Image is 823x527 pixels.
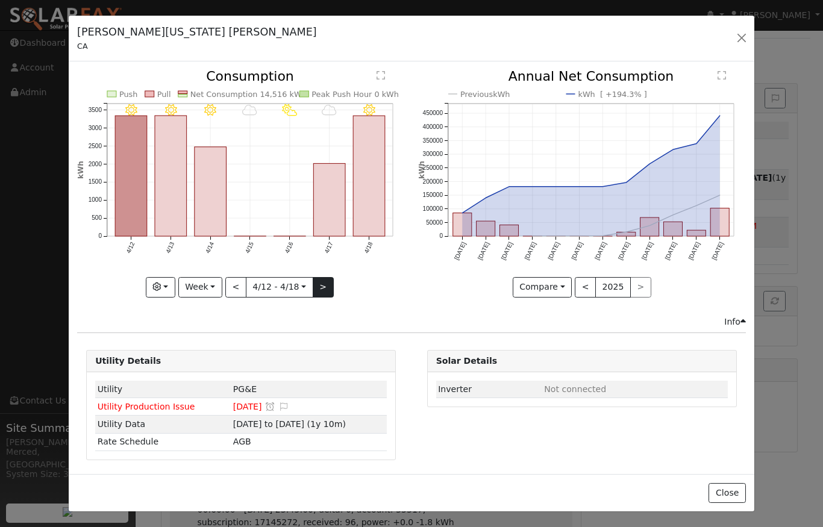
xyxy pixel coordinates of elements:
text: Peak Push Hour 0 kWh [312,90,399,99]
span: CA [77,42,88,51]
span: ID: 17145272, authorized: 08/06/25 [233,384,257,394]
text: Annual Net Consumption [508,69,674,84]
button: Week [178,277,222,298]
rect: onclick="" [499,225,518,237]
circle: onclick="" [624,181,628,186]
td: Rate Schedule [95,433,231,451]
text: 300000 [422,151,443,158]
circle: onclick="" [694,142,699,146]
text: [DATE] [640,241,654,261]
text: 4/12 [125,241,136,255]
text: [DATE] [523,241,537,261]
rect: onclick="" [314,164,346,237]
rect: onclick="" [155,116,187,236]
circle: onclick="" [671,148,675,152]
rect: onclick="" [640,218,659,237]
rect: onclick="" [687,231,706,237]
text: Net Consumption 14,516 kWh [190,90,307,99]
text: [DATE] [593,241,607,261]
td: Utility Data [95,416,231,433]
text: 250000 [422,164,443,171]
text:  [377,70,385,80]
td: Inverter [436,381,542,398]
strong: Utility Details [95,356,161,366]
button: < [575,277,596,298]
span: [DATE] [233,402,262,411]
td: Utility [95,381,231,398]
text: 200000 [422,178,443,185]
circle: onclick="" [694,204,699,208]
text: 50000 [426,219,443,226]
rect: onclick="" [710,208,729,236]
a: Snooze this issue [264,402,275,411]
button: Compare [513,277,572,298]
rect: onclick="" [663,222,682,237]
div: Info [724,316,746,328]
text: [DATE] [710,241,724,261]
i: 4/12 - Clear [125,104,137,116]
i: 4/13 - Clear [165,104,177,116]
circle: onclick="" [600,184,605,189]
circle: onclick="" [718,113,722,118]
rect: onclick="" [617,232,636,237]
text: 4/15 [244,241,255,255]
text: 1000 [89,197,102,204]
circle: onclick="" [553,234,558,239]
text: 0 [99,233,102,240]
text: kWh [418,161,426,179]
rect: onclick="" [115,116,147,237]
text: 2000 [89,161,102,167]
circle: onclick="" [483,196,488,201]
circle: onclick="" [577,184,581,189]
text:  [718,70,726,80]
text: 1500 [89,179,102,186]
text: [DATE] [663,241,677,261]
text: [DATE] [499,241,513,261]
circle: onclick="" [507,184,512,189]
text: Previous kWh [460,90,510,99]
text: 4/17 [324,241,334,255]
circle: onclick="" [577,234,581,239]
text: 450000 [422,110,443,117]
text: 3000 [89,125,102,131]
rect: onclick="" [452,213,471,237]
text: 4/14 [204,241,215,255]
text: 400000 [422,123,443,130]
text: [DATE] [570,241,584,261]
text: 4/13 [164,241,175,255]
circle: onclick="" [671,213,675,217]
circle: onclick="" [718,193,722,198]
rect: onclick="" [195,147,227,236]
text: 0 [439,233,443,240]
text: Consumption [206,69,294,84]
text: 4/16 [284,241,295,255]
text: [DATE] [476,241,490,261]
span: Utility Production Issue [98,402,195,411]
text: 500 [92,215,102,222]
text: 3500 [89,107,102,113]
strong: Solar Details [436,356,497,366]
button: > [313,277,334,298]
text: kWh [ +194.3% ] [578,90,646,99]
button: 4/12 - 4/18 [246,277,313,298]
circle: onclick="" [460,211,465,216]
text: 150000 [422,192,443,199]
i: 4/16 - PartlyCloudy [283,104,298,116]
circle: onclick="" [530,234,535,239]
span: [DATE] to [DATE] (1y 10m) [233,419,346,429]
text: Push [119,90,138,99]
text: 100000 [422,205,443,212]
button: < [225,277,246,298]
text: 2500 [89,143,102,149]
span: ID: null, authorized: None [544,384,606,394]
circle: onclick="" [530,184,535,189]
text: [DATE] [453,241,467,261]
circle: onclick="" [647,223,652,228]
circle: onclick="" [600,234,605,239]
i: 4/17 - MostlyCloudy [322,104,337,116]
text: [DATE] [546,241,560,261]
span: C [233,437,251,446]
i: 4/15 - MostlyCloudy [243,104,258,116]
button: Close [709,483,745,504]
circle: onclick="" [624,230,628,235]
